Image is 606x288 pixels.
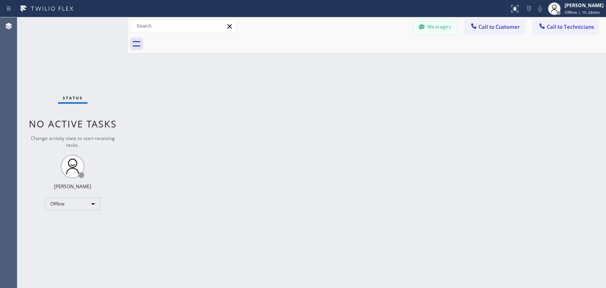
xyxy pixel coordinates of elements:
span: Call to Customer [479,23,520,30]
div: Offline [45,198,100,210]
span: Status [63,95,83,101]
input: Search [131,20,236,32]
button: Call to Customer [465,19,525,34]
span: Change activity state to start receiving tasks. [31,135,115,148]
div: [PERSON_NAME] [54,183,91,190]
span: Offline | 1h 24min [565,9,600,15]
span: Call to Technicians [547,23,594,30]
button: Mute [535,3,546,14]
span: No active tasks [29,117,117,130]
button: Call to Technicians [533,19,598,34]
button: Messages [413,19,457,34]
div: [PERSON_NAME] [565,2,604,9]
